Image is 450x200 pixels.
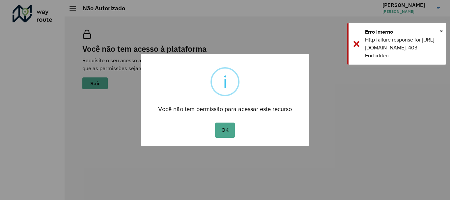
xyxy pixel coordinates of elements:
button: Close [440,26,443,36]
div: i [223,69,227,95]
div: Http failure response for [URL][DOMAIN_NAME]: 403 Forbidden [365,36,441,60]
span: × [440,26,443,36]
div: Erro interno [365,28,441,36]
button: OK [215,123,235,138]
div: Você não tem permissão para acessar este recurso [141,100,309,114]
